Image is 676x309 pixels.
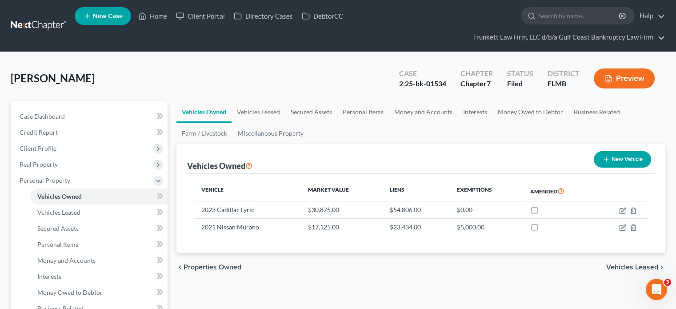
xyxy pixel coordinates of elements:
a: Money and Accounts [30,253,168,269]
div: Case [399,68,446,79]
td: 2021 Nissan Murano [194,218,301,235]
span: Vehicles Owned [37,193,82,200]
a: Secured Assets [30,221,168,237]
a: Vehicles Owned [30,189,168,205]
th: Vehicle [194,181,301,201]
span: Interests [37,273,61,280]
span: Credit Report [20,128,58,136]
div: Filed [507,79,533,89]
a: Help [635,8,665,24]
td: $0.00 [450,201,523,218]
span: Personal Property [20,177,70,184]
a: Secured Assets [285,101,337,123]
a: Personal Items [337,101,389,123]
a: Trunkett Law Firm, LLC d/b/a Gulf Coast Bankruptcy Law Firm [468,29,665,45]
a: Interests [30,269,168,285]
th: Market Value [301,181,383,201]
button: New Vehicle [594,151,651,168]
td: $30,875.00 [301,201,383,218]
a: Directory Cases [229,8,297,24]
a: Business Related [568,101,625,123]
a: Case Dashboard [12,108,168,124]
a: Client Portal [172,8,229,24]
i: chevron_right [658,264,665,271]
th: Amended [523,181,595,201]
a: Credit Report [12,124,168,140]
a: Vehicles Leased [232,101,285,123]
span: Vehicles Leased [606,264,658,271]
th: Liens [383,181,450,201]
td: 2023 Cadillac Lyric [194,201,301,218]
div: District [548,68,580,79]
span: Personal Items [37,241,78,248]
span: New Case [93,13,123,20]
td: $5,000.00 [450,218,523,235]
span: Money and Accounts [37,257,96,264]
span: Client Profile [20,144,56,152]
div: Chapter [460,68,493,79]
span: Properties Owned [184,264,241,271]
button: Preview [594,68,655,88]
button: Vehicles Leased chevron_right [606,264,665,271]
a: Vehicles Leased [30,205,168,221]
span: 3 [664,279,671,286]
span: Vehicles Leased [37,209,80,216]
div: FLMB [548,79,580,89]
a: Money Owed to Debtor [492,101,568,123]
div: 2:25-bk-01534 [399,79,446,89]
a: Personal Items [30,237,168,253]
th: Exemptions [450,181,523,201]
span: Case Dashboard [20,112,65,120]
iframe: Intercom live chat [646,279,667,300]
div: Status [507,68,533,79]
span: 7 [487,79,491,88]
a: Money and Accounts [389,101,458,123]
div: Chapter [460,79,493,89]
a: Farm / Livestock [176,123,232,144]
a: DebtorCC [297,8,348,24]
a: Home [134,8,172,24]
a: Money Owed to Debtor [30,285,168,301]
i: chevron_left [176,264,184,271]
button: chevron_left Properties Owned [176,264,241,271]
td: $23,434.00 [383,218,450,235]
input: Search by name... [539,8,620,24]
span: [PERSON_NAME] [11,72,95,84]
span: Real Property [20,161,58,168]
span: Money Owed to Debtor [37,289,103,296]
a: Interests [458,101,492,123]
div: Vehicles Owned [187,161,252,171]
td: $54,806.00 [383,201,450,218]
td: $17,125.00 [301,218,383,235]
a: Miscellaneous Property [232,123,309,144]
a: Vehicles Owned [176,101,232,123]
span: Secured Assets [37,225,79,232]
